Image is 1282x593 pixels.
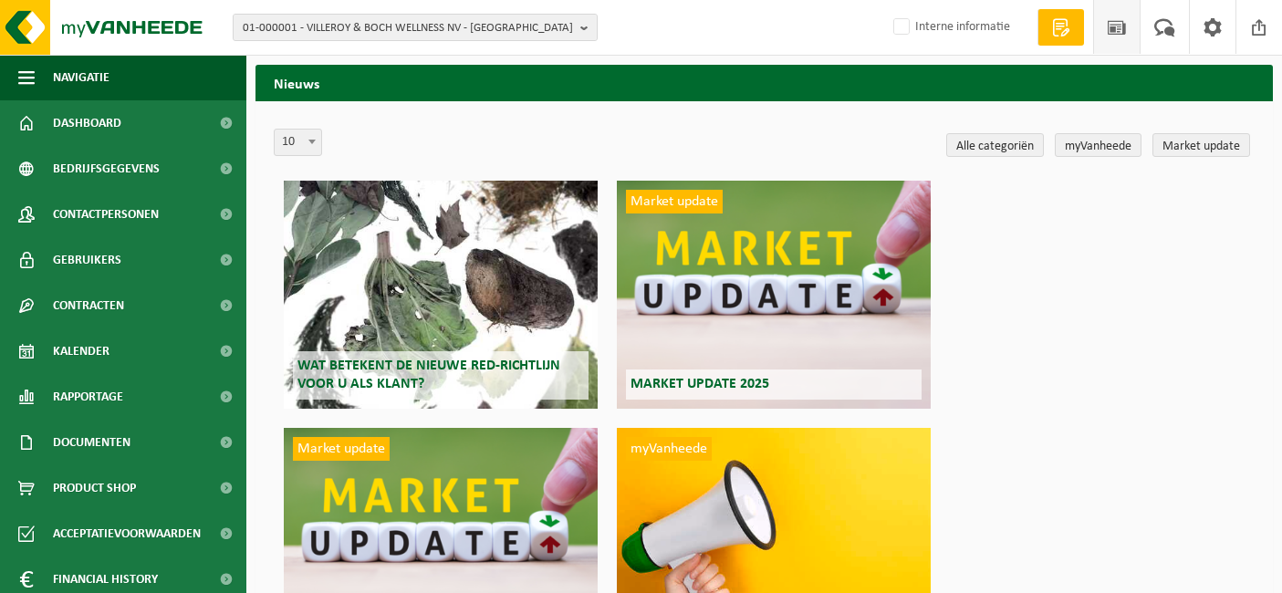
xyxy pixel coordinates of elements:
[274,129,322,156] span: 10
[1055,133,1141,157] a: myVanheede
[297,359,560,390] span: Wat betekent de nieuwe RED-richtlijn voor u als klant?
[243,15,573,42] span: 01-000001 - VILLEROY & BOCH WELLNESS NV - [GEOGRAPHIC_DATA]
[53,192,159,237] span: Contactpersonen
[53,146,160,192] span: Bedrijfsgegevens
[53,511,201,557] span: Acceptatievoorwaarden
[53,374,123,420] span: Rapportage
[293,437,390,461] span: Market update
[890,14,1010,41] label: Interne informatie
[53,465,136,511] span: Product Shop
[233,14,598,41] button: 01-000001 - VILLEROY & BOCH WELLNESS NV - [GEOGRAPHIC_DATA]
[284,181,598,409] a: Wat betekent de nieuwe RED-richtlijn voor u als klant?
[53,283,124,328] span: Contracten
[1152,133,1250,157] a: Market update
[53,100,121,146] span: Dashboard
[255,65,1273,100] h2: Nieuws
[631,377,769,391] span: Market update 2025
[617,181,931,409] a: Market update Market update 2025
[53,55,109,100] span: Navigatie
[275,130,321,155] span: 10
[53,328,109,374] span: Kalender
[626,190,723,213] span: Market update
[626,437,712,461] span: myVanheede
[53,420,130,465] span: Documenten
[946,133,1044,157] a: Alle categoriën
[53,237,121,283] span: Gebruikers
